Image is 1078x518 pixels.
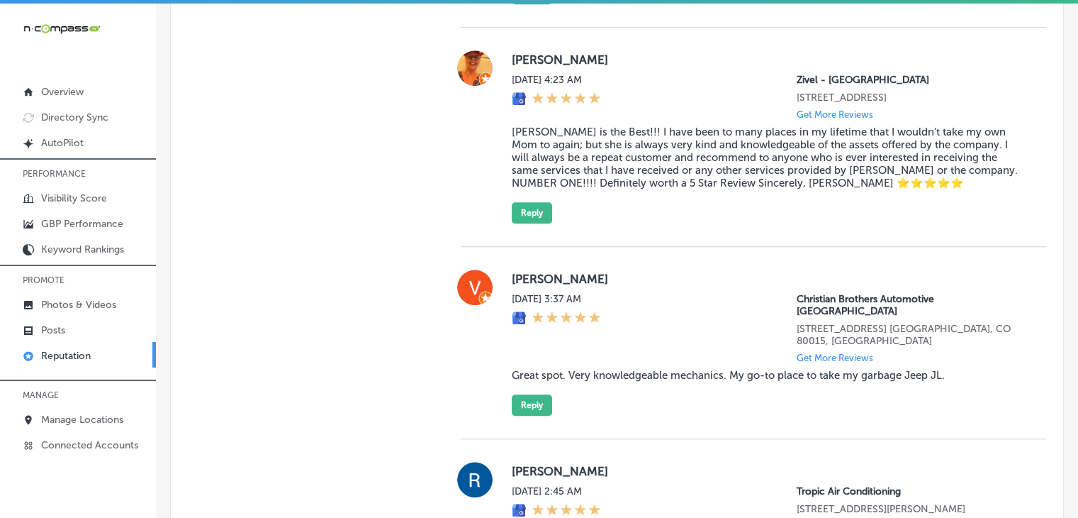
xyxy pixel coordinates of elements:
div: 5 Stars [532,311,601,326]
button: Reply [512,395,552,416]
div: v 4.0.25 [40,23,69,34]
p: Tropic Air Conditioning [797,485,1023,497]
p: 790 Jordan Rd Suite 107 [797,92,1023,104]
img: tab_keywords_by_traffic_grey.svg [141,82,152,94]
p: Keyword Rankings [41,243,124,255]
p: Zivel - Franklin Cool Springs [797,74,1023,86]
img: 660ab0bf-5cc7-4cb8-ba1c-48b5ae0f18e60NCTV_CLogo_TV_Black_-500x88.png [23,22,101,35]
div: 5 Stars [532,92,601,107]
p: Reputation [41,350,91,362]
p: Get More Reviews [797,353,873,363]
label: [PERSON_NAME] [512,53,1023,67]
p: Visibility Score [41,192,107,204]
div: Keywords by Traffic [157,84,239,93]
div: Domain: [DOMAIN_NAME] [37,37,156,48]
p: GBP Performance [41,218,123,230]
p: AutoPilot [41,137,84,149]
p: Connected Accounts [41,439,138,451]
label: [PERSON_NAME] [512,464,1023,478]
img: tab_domain_overview_orange.svg [38,82,50,94]
label: [DATE] 2:45 AM [512,485,601,497]
p: Christian Brothers Automotive South Aurora [797,293,1023,317]
div: Domain Overview [54,84,127,93]
blockquote: [PERSON_NAME] is the Best!!! I have been to many places in my lifetime that I wouldn’t take my ow... [512,126,1023,189]
p: Photos & Videos [41,299,116,311]
p: Manage Locations [41,414,123,426]
label: [PERSON_NAME] [512,272,1023,286]
p: Overview [41,86,84,98]
p: Get More Reviews [797,109,873,120]
img: website_grey.svg [23,37,34,48]
img: logo_orange.svg [23,23,34,34]
p: Posts [41,324,65,336]
blockquote: Great spot. Very knowledgeable mechanics. My go-to place to take my garbage Jeep JL. [512,369,1023,382]
p: 1342 whitfield ave [797,503,1023,515]
label: [DATE] 4:23 AM [512,74,601,86]
button: Reply [512,202,552,224]
p: 21550 E Quincy Ave. [797,323,1023,347]
label: [DATE] 3:37 AM [512,293,601,305]
p: Directory Sync [41,111,108,123]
